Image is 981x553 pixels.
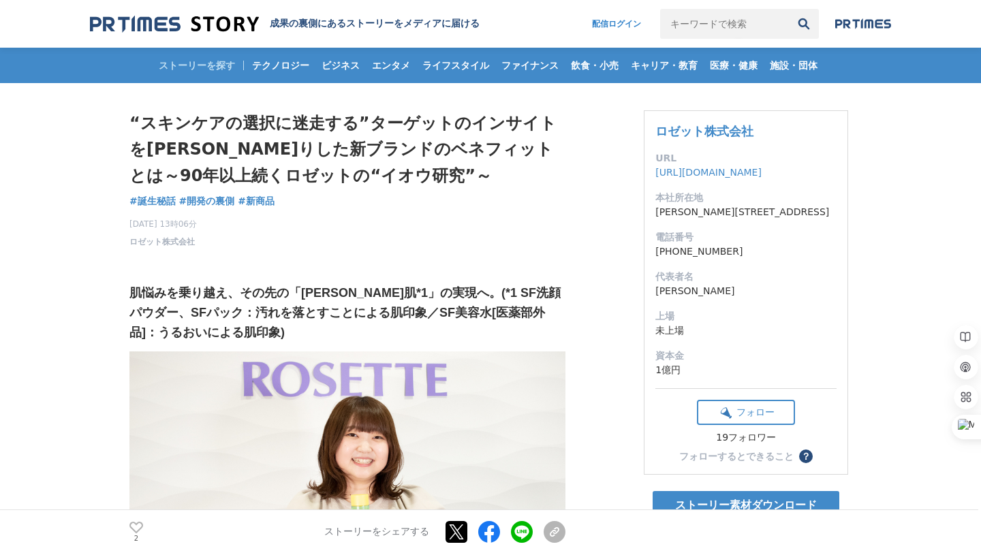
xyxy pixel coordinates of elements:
[789,9,819,39] button: 検索
[129,236,195,248] a: ロゼット株式会社
[417,48,495,83] a: ライフスタイル
[129,110,565,189] h1: “スキンケアの選択に迷走する”ターゲットのインサイトを[PERSON_NAME]りした新ブランドのベネフィットとは～90年以上続くロゼットの“イオウ研究”～
[655,244,837,259] dd: [PHONE_NUMBER]
[655,349,837,363] dt: 資本金
[697,432,795,444] div: 19フォロワー
[367,48,416,83] a: エンタメ
[655,363,837,377] dd: 1億円
[129,283,565,342] h3: 肌悩みを乗り越え、その先の「[PERSON_NAME]肌*1」の実現へ。(*1 SF洗顔パウダー、SFパック：汚れを落とすことによる肌印象／SF美容水[医薬部外品]：うるおいによる肌印象)
[316,59,365,72] span: ビジネス
[679,452,794,461] div: フォローするとできること
[655,191,837,205] dt: 本社所在地
[704,48,763,83] a: 医療・健康
[129,195,176,207] span: #誕生秘話
[835,18,891,29] img: prtimes
[655,323,837,338] dd: 未上場
[90,15,480,33] a: 成果の裏側にあるストーリーをメディアに届ける 成果の裏側にあるストーリーをメディアに届ける
[697,400,795,425] button: フォロー
[655,230,837,244] dt: 電話番号
[565,59,624,72] span: 飲食・小売
[655,270,837,284] dt: 代表者名
[655,309,837,323] dt: 上場
[655,205,837,219] dd: [PERSON_NAME][STREET_ADDRESS]
[704,59,763,72] span: 医療・健康
[764,48,823,83] a: 施設・団体
[578,9,655,39] a: 配信ログイン
[653,491,839,520] a: ストーリー素材ダウンロード
[799,449,813,463] button: ？
[247,48,315,83] a: テクノロジー
[179,195,235,207] span: #開発の裏側
[660,9,789,39] input: キーワードで検索
[764,59,823,72] span: 施設・団体
[238,195,275,207] span: #新商品
[129,194,176,208] a: #誕生秘話
[496,48,564,83] a: ファイナンス
[367,59,416,72] span: エンタメ
[179,194,235,208] a: #開発の裏側
[90,15,259,33] img: 成果の裏側にあるストーリーをメディアに届ける
[496,59,564,72] span: ファイナンス
[316,48,365,83] a: ビジネス
[565,48,624,83] a: 飲食・小売
[324,526,429,538] p: ストーリーをシェアする
[238,194,275,208] a: #新商品
[801,452,811,461] span: ？
[417,59,495,72] span: ライフスタイル
[655,124,753,138] a: ロゼット株式会社
[270,18,480,30] h2: 成果の裏側にあるストーリーをメディアに届ける
[625,59,703,72] span: キャリア・教育
[247,59,315,72] span: テクノロジー
[655,151,837,165] dt: URL
[625,48,703,83] a: キャリア・教育
[655,284,837,298] dd: [PERSON_NAME]
[655,167,762,178] a: [URL][DOMAIN_NAME]
[129,218,197,230] span: [DATE] 13時06分
[129,535,143,541] p: 2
